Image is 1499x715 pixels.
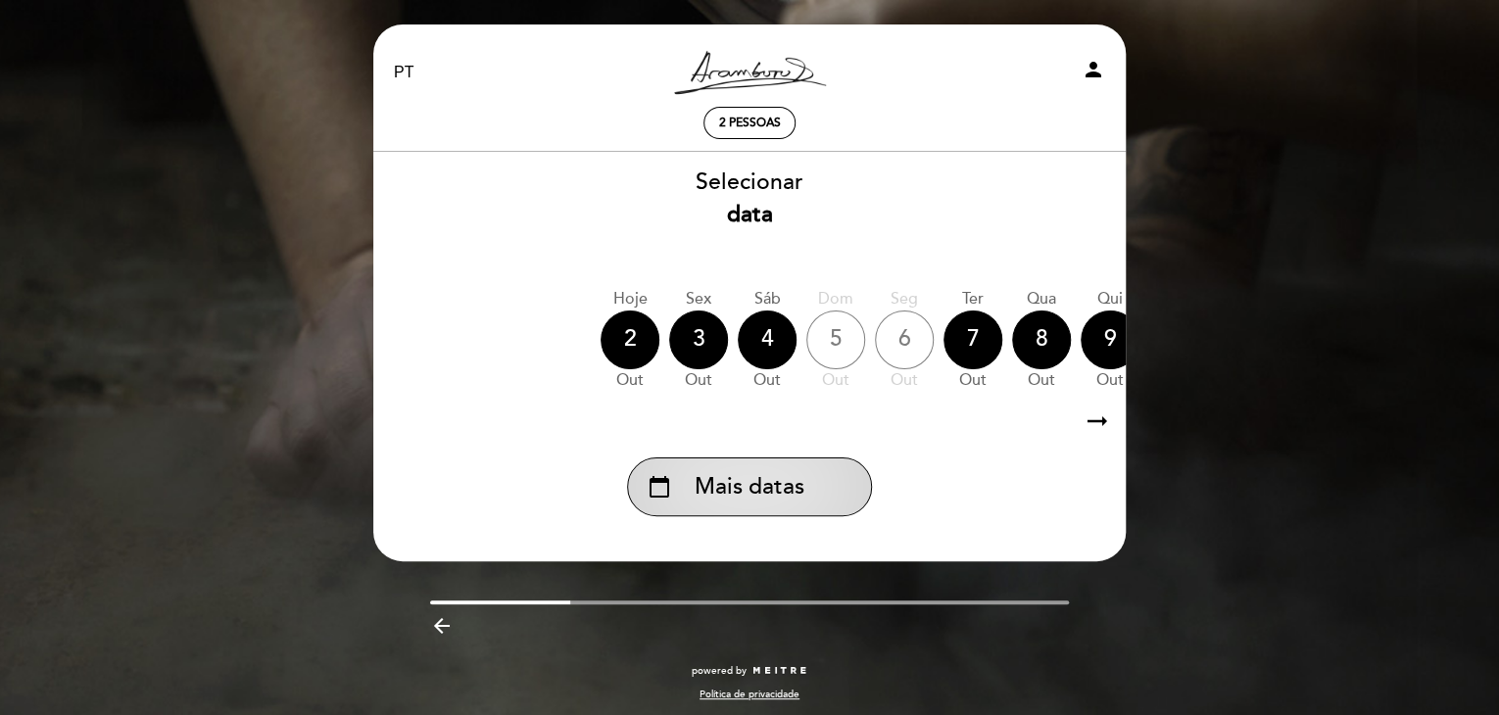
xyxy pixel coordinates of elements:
div: Hoje [601,288,659,310]
div: 5 [806,310,865,369]
div: 4 [738,310,797,369]
div: Sáb [738,288,797,310]
button: person [1082,58,1105,88]
div: 6 [875,310,934,369]
a: powered by [692,664,807,678]
img: MEITRE [751,666,807,676]
div: Sex [669,288,728,310]
div: out [1081,369,1139,392]
div: Selecionar [372,167,1127,231]
div: Ter [943,288,1002,310]
div: out [875,369,934,392]
div: out [738,369,797,392]
div: out [1012,369,1071,392]
div: 3 [669,310,728,369]
div: out [943,369,1002,392]
div: 7 [943,310,1002,369]
div: out [601,369,659,392]
i: arrow_right_alt [1083,401,1112,443]
i: calendar_today [648,470,671,503]
div: Dom [806,288,865,310]
div: 8 [1012,310,1071,369]
a: Aramburu Resto [627,46,872,100]
i: person [1082,58,1105,81]
div: 9 [1081,310,1139,369]
div: Qui [1081,288,1139,310]
span: 2 pessoas [719,116,781,130]
div: Qua [1012,288,1071,310]
div: Seg [875,288,934,310]
span: powered by [692,664,747,678]
a: Política de privacidade [700,688,799,701]
i: arrow_backward [430,614,454,638]
div: out [806,369,865,392]
div: 2 [601,310,659,369]
div: out [669,369,728,392]
b: data [727,201,773,228]
span: Mais datas [695,471,804,503]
